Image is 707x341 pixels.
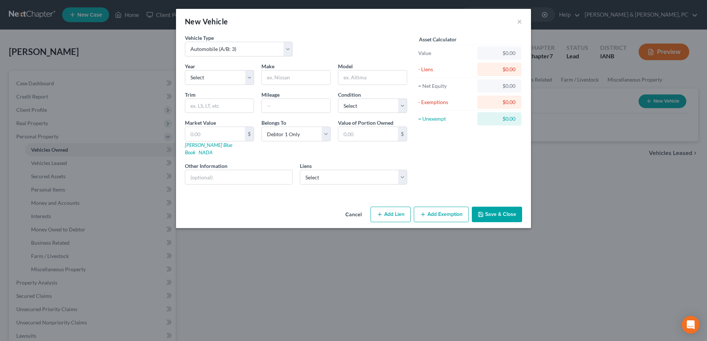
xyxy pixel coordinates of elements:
label: Asset Calculator [419,35,457,43]
div: = Net Equity [418,82,474,90]
div: New Vehicle [185,16,228,27]
button: Cancel [339,207,368,222]
input: ex. Altima [338,70,407,85]
a: NADA [199,149,213,155]
button: Add Lien [371,207,411,222]
label: Year [185,62,195,70]
div: $0.00 [483,66,515,73]
div: = Unexempt [418,115,474,123]
label: Other Information [185,162,227,170]
div: $0.00 [483,82,515,90]
label: Trim [185,91,196,99]
button: × [517,17,522,26]
input: -- [262,99,330,113]
input: (optional) [185,170,292,184]
button: Save & Close [472,207,522,222]
span: Belongs To [261,120,286,126]
label: Value of Portion Owned [338,119,393,127]
input: ex. Nissan [262,70,330,85]
label: Model [338,62,353,70]
div: - Exemptions [418,99,474,106]
input: 0.00 [185,127,245,141]
label: Vehicle Type [185,34,214,42]
button: Add Exemption [414,207,469,222]
div: $0.00 [483,99,515,106]
div: $0.00 [483,49,515,57]
label: Condition [338,91,361,99]
div: $ [398,127,407,141]
label: Mileage [261,91,280,99]
div: $ [245,127,254,141]
div: Open Intercom Messenger [682,316,700,334]
div: $0.00 [483,115,515,123]
div: Value [418,49,474,57]
div: - Liens [418,66,474,73]
a: [PERSON_NAME] Blue Book [185,142,232,155]
label: Liens [300,162,312,170]
input: ex. LS, LT, etc [185,99,254,113]
input: 0.00 [338,127,398,141]
label: Market Value [185,119,216,127]
span: Make [261,63,274,69]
